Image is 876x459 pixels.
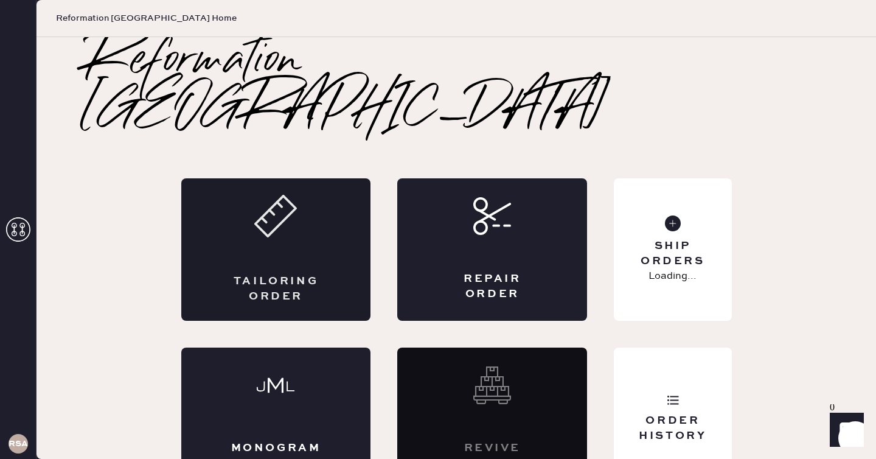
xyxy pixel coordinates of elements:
[85,37,827,135] h2: Reformation [GEOGRAPHIC_DATA]
[624,239,721,269] div: Ship Orders
[648,269,697,284] p: Loading...
[230,274,322,304] div: Tailoring Order
[624,413,721,444] div: Order History
[9,440,28,448] h3: RSA
[56,12,237,24] span: Reformation [GEOGRAPHIC_DATA] Home
[818,404,871,457] iframe: Front Chat
[446,272,538,302] div: Repair Order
